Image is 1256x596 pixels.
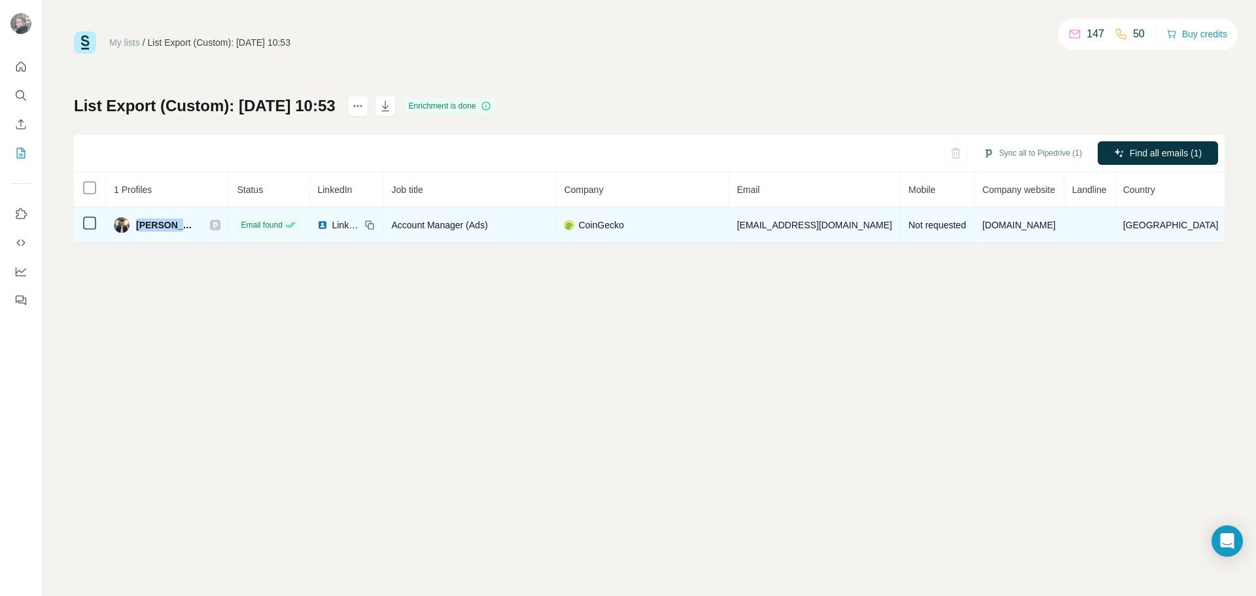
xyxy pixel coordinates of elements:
[10,55,31,79] button: Quick start
[241,219,282,231] span: Email found
[1123,184,1155,195] span: Country
[347,96,368,116] button: actions
[737,184,759,195] span: Email
[332,219,360,232] span: LinkedIn
[114,217,130,233] img: Avatar
[109,37,140,48] a: My lists
[10,202,31,226] button: Use Surfe on LinkedIn
[578,219,623,232] span: CoinGecko
[737,220,892,230] span: [EMAIL_ADDRESS][DOMAIN_NAME]
[114,184,152,195] span: 1 Profiles
[237,184,263,195] span: Status
[983,184,1055,195] span: Company website
[143,36,145,49] li: /
[10,141,31,165] button: My lists
[10,13,31,34] img: Avatar
[74,31,96,54] img: Surfe Logo
[1130,147,1202,160] span: Find all emails (1)
[10,289,31,312] button: Feedback
[317,184,352,195] span: LinkedIn
[1087,26,1104,42] p: 147
[10,260,31,283] button: Dashboard
[564,220,574,230] img: company-logo
[10,231,31,254] button: Use Surfe API
[974,143,1091,163] button: Sync all to Pipedrive (1)
[1098,141,1218,165] button: Find all emails (1)
[405,98,496,114] div: Enrichment is done
[1166,25,1227,43] button: Buy credits
[317,220,328,230] img: LinkedIn logo
[564,184,603,195] span: Company
[74,96,336,116] h1: List Export (Custom): [DATE] 10:53
[10,84,31,107] button: Search
[391,220,487,230] span: Account Manager (Ads)
[983,220,1056,230] span: [DOMAIN_NAME]
[391,184,423,195] span: Job title
[1123,220,1219,230] span: [GEOGRAPHIC_DATA]
[148,36,290,49] div: List Export (Custom): [DATE] 10:53
[136,219,197,232] span: [PERSON_NAME]
[909,184,935,195] span: Mobile
[1072,184,1107,195] span: Landline
[1133,26,1145,42] p: 50
[909,220,966,230] span: Not requested
[1212,525,1243,557] div: Open Intercom Messenger
[10,113,31,136] button: Enrich CSV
